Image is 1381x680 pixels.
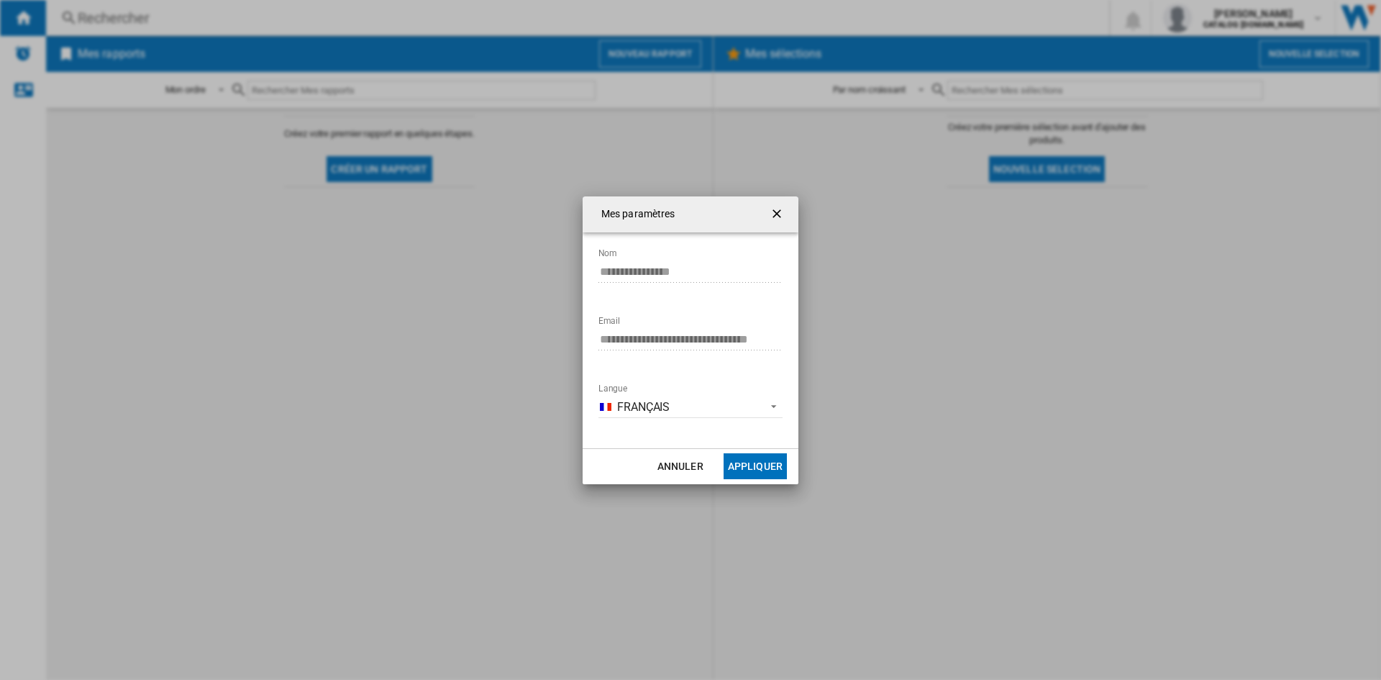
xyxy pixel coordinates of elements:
button: Appliquer [724,453,787,479]
md-select: Langue: Français [598,396,783,418]
button: getI18NText('BUTTONS.CLOSE_DIALOG') [764,200,793,229]
button: Annuler [649,453,712,479]
img: fr_FR.png [600,403,611,411]
ng-md-icon: getI18NText('BUTTONS.CLOSE_DIALOG') [770,207,787,224]
h4: Mes paramètres [594,207,675,222]
span: Français [617,399,758,415]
